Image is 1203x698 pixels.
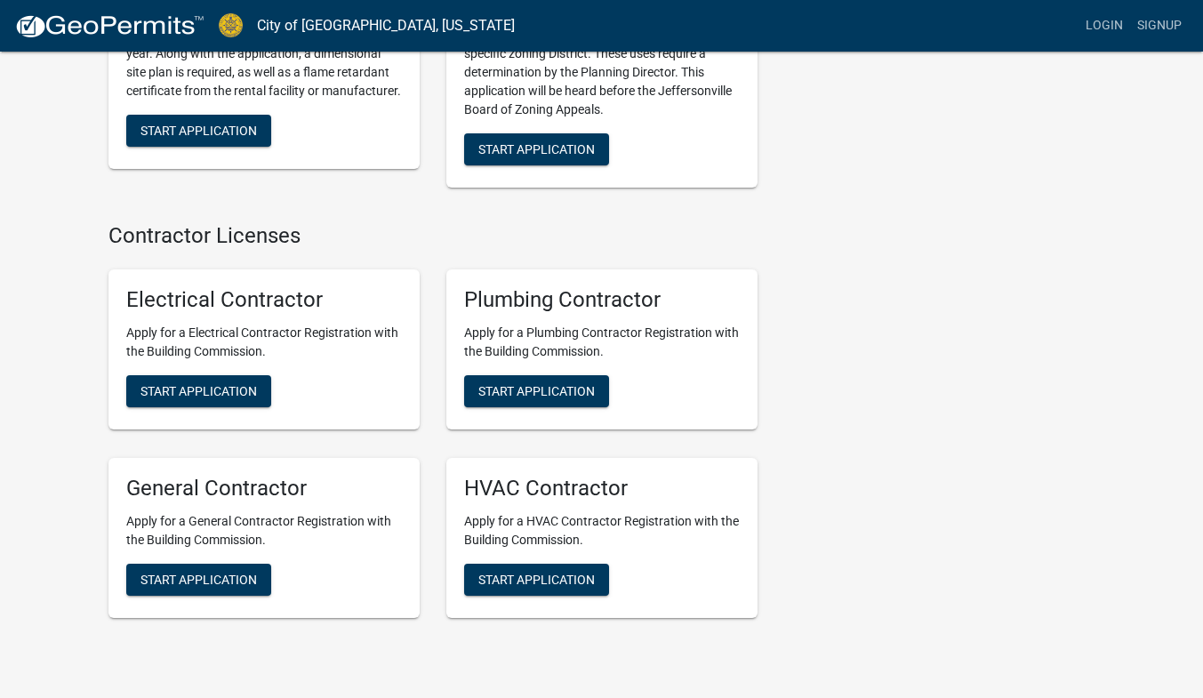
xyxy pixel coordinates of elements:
[478,572,595,586] span: Start Application
[464,133,609,165] button: Start Application
[464,476,740,501] h5: HVAC Contractor
[140,384,257,398] span: Start Application
[140,123,257,137] span: Start Application
[1079,9,1130,43] a: Login
[126,115,271,147] button: Start Application
[219,13,243,37] img: City of Jeffersonville, Indiana
[464,324,740,361] p: Apply for a Plumbing Contractor Registration with the Building Commission.
[126,564,271,596] button: Start Application
[126,287,402,313] h5: Electrical Contractor
[478,141,595,156] span: Start Application
[464,512,740,550] p: Apply for a HVAC Contractor Registration with the Building Commission.
[464,564,609,596] button: Start Application
[140,572,257,586] span: Start Application
[478,384,595,398] span: Start Application
[464,287,740,313] h5: Plumbing Contractor
[126,324,402,361] p: Apply for a Electrical Contractor Registration with the Building Commission.
[126,375,271,407] button: Start Application
[257,11,515,41] a: City of [GEOGRAPHIC_DATA], [US_STATE]
[1130,9,1189,43] a: Signup
[126,512,402,550] p: Apply for a General Contractor Registration with the Building Commission.
[464,375,609,407] button: Start Application
[126,476,402,501] h5: General Contractor
[108,223,758,249] h4: Contractor Licenses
